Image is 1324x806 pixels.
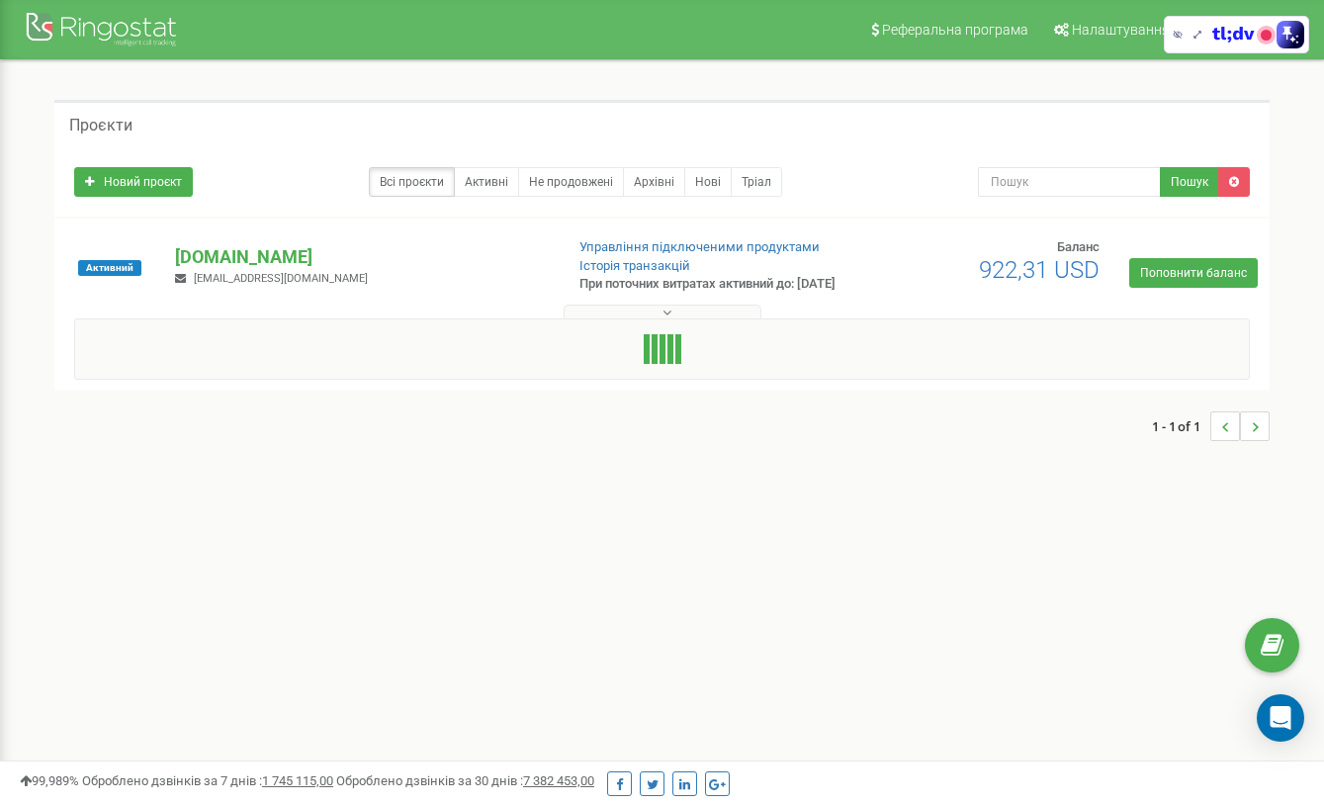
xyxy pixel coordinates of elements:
[731,167,782,197] a: Тріал
[1257,694,1304,742] div: Open Intercom Messenger
[369,167,455,197] a: Всі проєкти
[1129,258,1258,288] a: Поповнити баланс
[1057,239,1100,254] span: Баланс
[882,22,1028,38] span: Реферальна програма
[579,275,851,294] p: При поточних витратах активний до: [DATE]
[262,773,333,788] u: 1 745 115,00
[336,773,594,788] span: Оброблено дзвінків за 30 днів :
[579,258,690,273] a: Історія транзакцій
[78,260,141,276] span: Активний
[978,167,1161,197] input: Пошук
[1152,392,1270,461] nav: ...
[623,167,685,197] a: Архівні
[684,167,732,197] a: Нові
[523,773,594,788] u: 7 382 453,00
[1152,411,1210,441] span: 1 - 1 of 1
[69,117,132,134] h5: Проєкти
[74,167,193,197] a: Новий проєкт
[979,256,1100,284] span: 922,31 USD
[175,244,547,270] p: [DOMAIN_NAME]
[579,239,820,254] a: Управління підключеними продуктами
[518,167,624,197] a: Не продовжені
[20,773,79,788] span: 99,989%
[194,272,368,285] span: [EMAIL_ADDRESS][DOMAIN_NAME]
[1072,22,1228,38] span: Налаштування профілю
[82,773,333,788] span: Оброблено дзвінків за 7 днів :
[1160,167,1219,197] button: Пошук
[454,167,519,197] a: Активні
